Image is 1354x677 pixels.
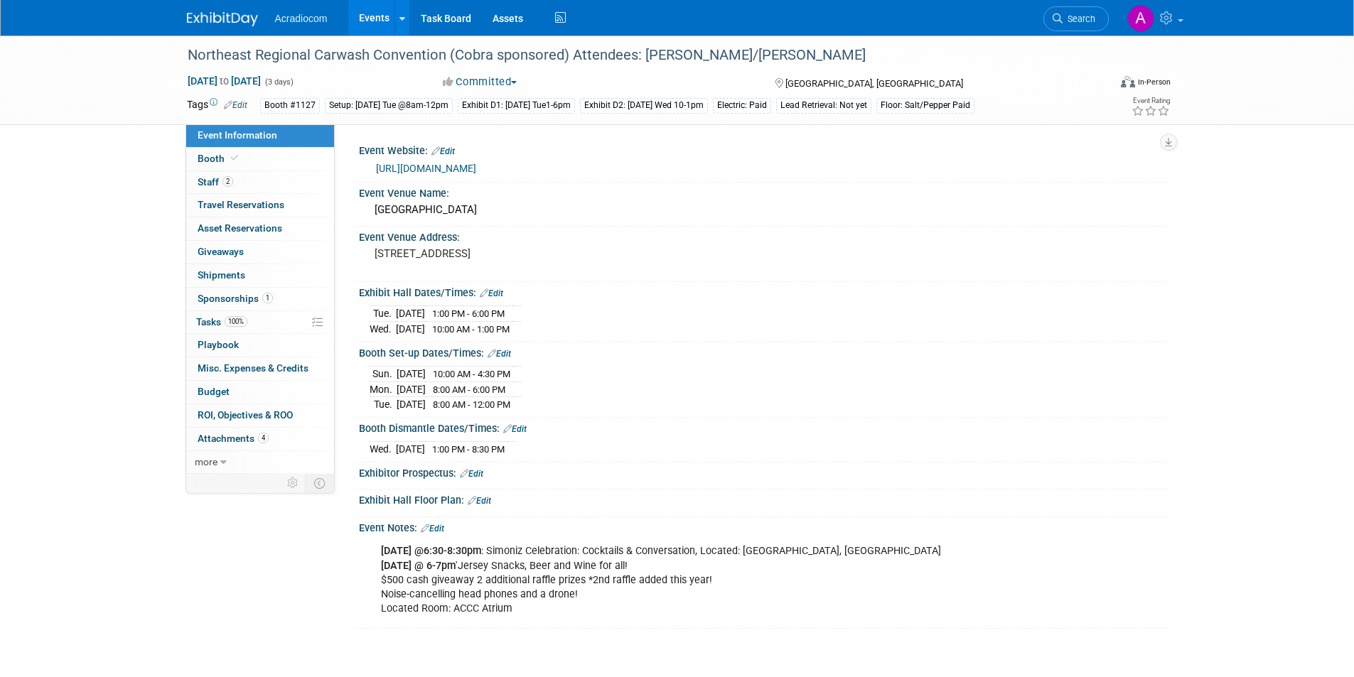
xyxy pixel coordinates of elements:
a: Edit [480,288,503,298]
td: Wed. [370,442,396,457]
div: Event Rating [1132,97,1170,104]
span: Budget [198,386,230,397]
td: Sun. [370,367,397,382]
td: Wed. [370,322,396,337]
img: Amanda Nazarko [1127,5,1154,32]
a: Edit [460,469,483,479]
a: Edit [421,524,444,534]
td: [DATE] [396,306,425,322]
span: Giveaways [198,246,244,257]
div: Booth Dismantle Dates/Times: [359,418,1168,436]
div: Exhibitor Prospectus: [359,462,1168,481]
td: Mon. [370,381,397,397]
span: Acradiocom [275,13,328,24]
span: [GEOGRAPHIC_DATA], [GEOGRAPHIC_DATA] [785,78,963,89]
td: [DATE] [397,367,426,382]
a: Staff2 [186,171,334,194]
div: Event Venue Address: [359,227,1168,244]
button: Committed [438,75,522,90]
a: Shipments [186,264,334,287]
td: Toggle Event Tabs [305,474,334,492]
a: Search [1043,6,1109,31]
span: more [195,456,217,467]
a: Asset Reservations [186,217,334,240]
a: Edit [503,424,527,434]
span: ROI, Objectives & ROO [198,409,293,421]
span: Attachments [198,433,269,444]
td: [DATE] [396,322,425,337]
span: 8:00 AM - 12:00 PM [433,399,510,410]
a: Tasks100% [186,311,334,334]
div: Exhibit D2: [DATE] Wed 10-1pm [580,98,708,113]
div: [GEOGRAPHIC_DATA] [370,199,1157,221]
div: Exhibit Hall Floor Plan: [359,489,1168,508]
a: [URL][DOMAIN_NAME] [376,163,476,174]
a: ROI, Objectives & ROO [186,404,334,427]
div: Booth #1127 [260,98,320,113]
img: ExhibitDay [187,12,258,26]
td: Tags [187,97,247,114]
div: Exhibit D1: [DATE] Tue1-6pm [458,98,575,113]
b: [DATE] @6:30-8:30pm [381,545,481,557]
a: Event Information [186,124,334,147]
a: Sponsorships1 [186,288,334,310]
div: Northeast Regional Carwash Convention (Cobra sponsored) Attendees: [PERSON_NAME]/[PERSON_NAME] [183,43,1087,68]
a: more [186,451,334,474]
span: 1:00 PM - 8:30 PM [432,444,505,455]
span: 10:00 AM - 4:30 PM [433,369,510,379]
span: Staff [198,176,233,188]
div: Electric: Paid [713,98,771,113]
td: Personalize Event Tab Strip [281,474,306,492]
span: 10:00 AM - 1:00 PM [432,324,510,335]
div: Exhibit Hall Dates/Times: [359,282,1168,300]
a: Edit [468,496,491,506]
span: Sponsorships [198,293,273,304]
i: Booth reservation complete [231,154,238,162]
a: Edit [224,100,247,110]
a: Edit [431,146,455,156]
td: [DATE] [396,442,425,457]
span: 2 [222,176,233,187]
span: Travel Reservations [198,199,284,210]
td: [DATE] [397,381,426,397]
span: [DATE] [DATE] [187,75,262,87]
td: [DATE] [397,397,426,412]
a: Edit [488,349,511,359]
span: 1:00 PM - 6:00 PM [432,308,505,319]
span: 1 [262,293,273,303]
div: Setup: [DATE] Tue @8am-12pm [325,98,453,113]
a: Attachments4 [186,428,334,450]
div: Event Notes: [359,517,1168,536]
td: Tue. [370,397,397,412]
span: Event Information [198,129,277,141]
a: Booth [186,148,334,170]
div: In-Person [1137,77,1171,87]
a: Playbook [186,334,334,357]
img: Format-Inperson.png [1121,76,1135,87]
div: Floor: Salt/Pepper Paid [876,98,974,113]
span: 100% [225,316,247,327]
a: Budget [186,381,334,404]
a: Travel Reservations [186,194,334,217]
a: Misc. Expenses & Credits [186,357,334,380]
span: (3 days) [264,77,294,87]
div: Lead Retrieval: Not yet [776,98,871,113]
a: Giveaways [186,241,334,264]
span: 8:00 AM - 6:00 PM [433,384,505,395]
div: Event Website: [359,140,1168,158]
span: 4 [258,433,269,443]
span: Misc. Expenses & Credits [198,362,308,374]
b: [DATE] @ 6-7pm [381,560,456,572]
td: Tue. [370,306,396,322]
span: to [217,75,231,87]
span: Search [1063,13,1095,24]
span: Asset Reservations [198,222,282,234]
span: Playbook [198,339,239,350]
pre: [STREET_ADDRESS] [375,247,680,260]
div: Event Venue Name: [359,183,1168,200]
span: Booth [198,153,241,164]
div: Booth Set-up Dates/Times: [359,342,1168,361]
div: Event Format [1025,74,1171,95]
span: Tasks [196,316,247,327]
div: : Simoniz Celebration: Cocktails & Conversation, Located: [GEOGRAPHIC_DATA], [GEOGRAPHIC_DATA] 'J... [371,537,1011,622]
